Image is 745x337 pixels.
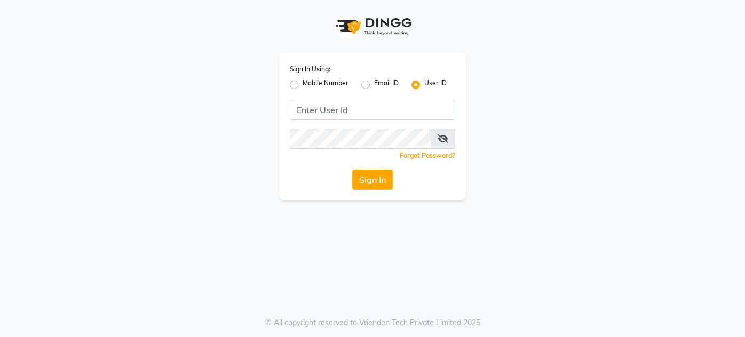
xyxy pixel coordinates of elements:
img: logo1.svg [330,11,415,42]
input: Username [290,100,455,120]
button: Sign In [352,170,393,190]
label: User ID [424,78,447,91]
label: Mobile Number [303,78,348,91]
a: Forgot Password? [400,151,455,159]
label: Email ID [374,78,399,91]
label: Sign In Using: [290,65,330,74]
input: Username [290,129,431,149]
